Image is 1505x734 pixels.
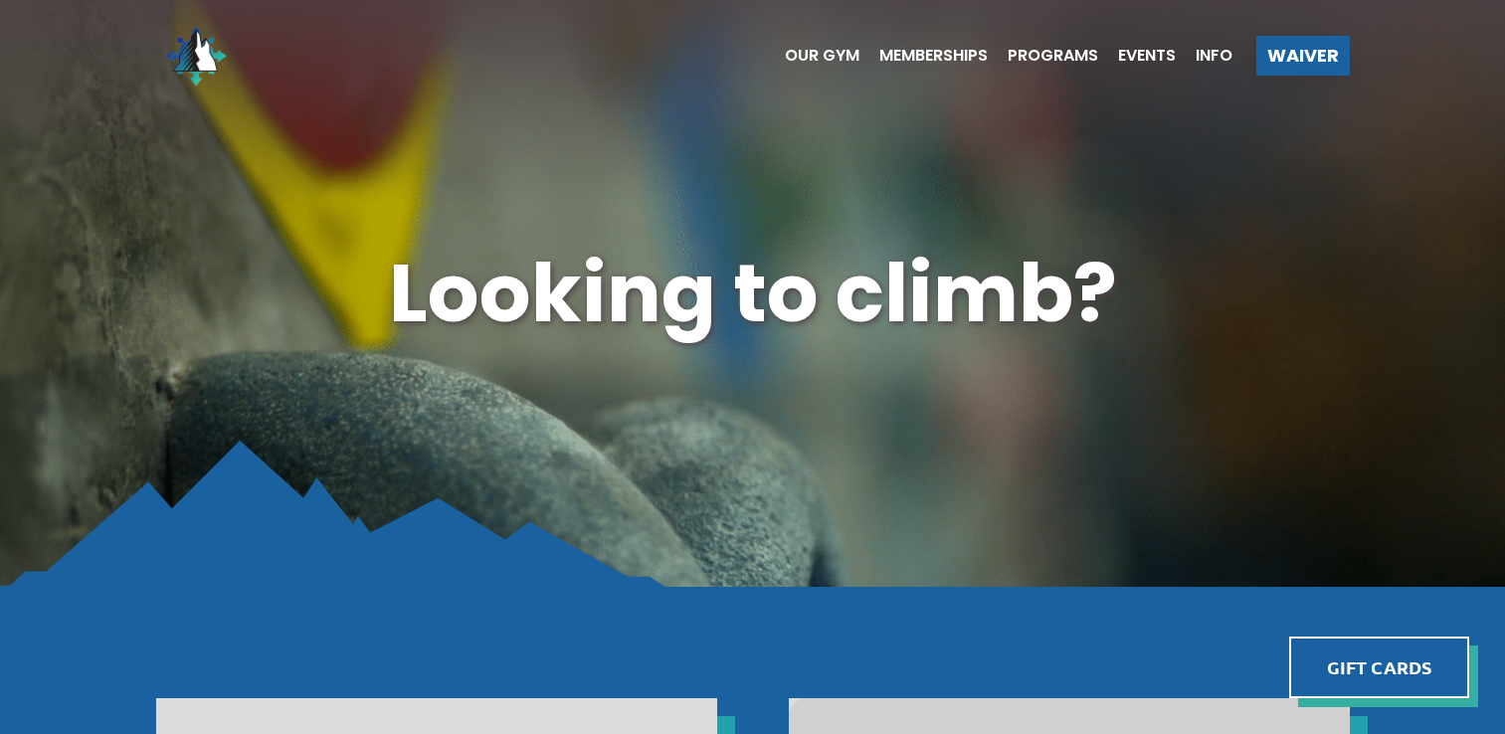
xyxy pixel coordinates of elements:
[156,16,236,95] img: North Wall Logo
[785,48,859,64] span: Our Gym
[1176,48,1232,64] a: Info
[859,48,988,64] a: Memberships
[1008,48,1098,64] span: Programs
[156,237,1350,350] h1: Looking to climb?
[879,48,988,64] span: Memberships
[1196,48,1232,64] span: Info
[1098,48,1176,64] a: Events
[1256,36,1350,76] a: Waiver
[988,48,1098,64] a: Programs
[1267,47,1339,65] span: Waiver
[1118,48,1176,64] span: Events
[765,48,859,64] a: Our Gym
